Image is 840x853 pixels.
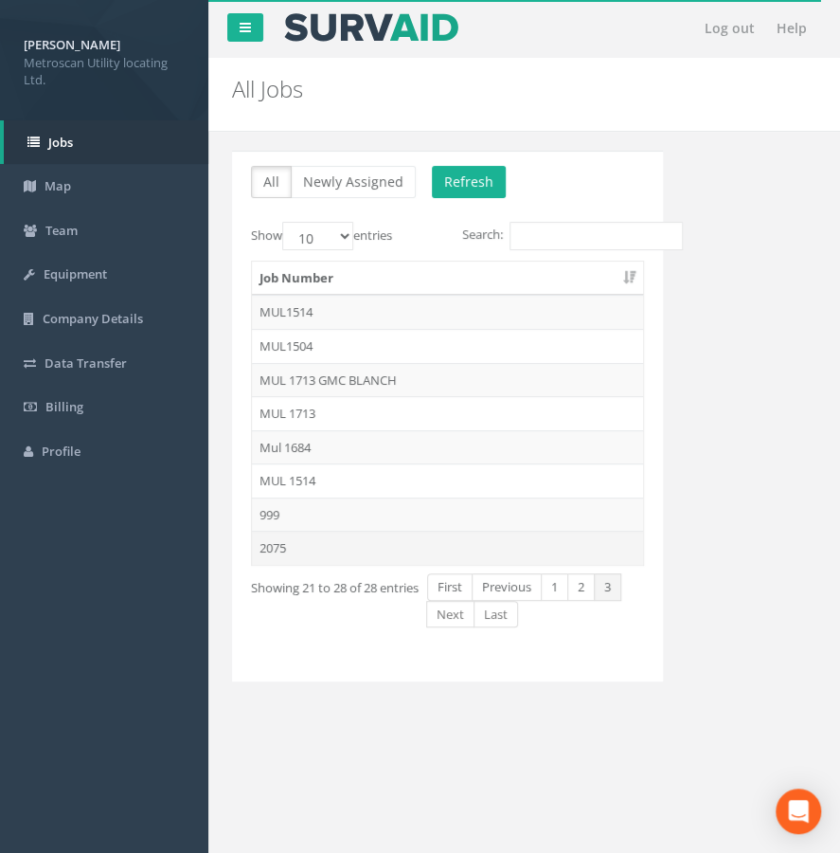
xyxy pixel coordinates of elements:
select: Showentries [282,222,353,250]
th: Job Number: activate to sort column ascending [252,262,643,296]
span: Jobs [48,134,73,151]
span: Data Transfer [45,354,127,372]
label: Show entries [251,222,392,250]
strong: [PERSON_NAME] [24,36,120,53]
a: 3 [594,573,621,601]
span: Profile [42,443,80,460]
button: All [251,166,292,198]
td: Mul 1684 [252,430,643,464]
td: MUL 1713 GMC BLANCH [252,363,643,397]
span: Equipment [44,265,107,282]
a: First [427,573,473,601]
a: Next [426,601,474,628]
label: Search: [462,222,645,250]
td: MUL 1514 [252,463,643,498]
a: Last [474,601,518,628]
a: 1 [541,573,568,601]
a: Previous [472,573,542,601]
td: MUL 1713 [252,396,643,430]
button: Refresh [432,166,506,198]
td: MUL1514 [252,295,643,329]
input: Search: [509,222,683,250]
td: 999 [252,498,643,532]
a: 2 [567,573,595,601]
a: [PERSON_NAME] Metroscan Utility locating Ltd. [24,31,185,89]
div: Showing 21 to 28 of 28 entries [251,572,399,597]
h2: All Jobs [232,77,816,101]
span: Metroscan Utility locating Ltd. [24,54,185,89]
a: Jobs [4,120,208,165]
span: Team [45,222,78,239]
span: Map [45,177,71,194]
div: Open Intercom Messenger [776,789,821,834]
span: Billing [45,398,83,415]
button: Newly Assigned [291,166,416,198]
td: MUL1504 [252,329,643,363]
span: Company Details [43,310,143,327]
td: 2075 [252,531,643,565]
